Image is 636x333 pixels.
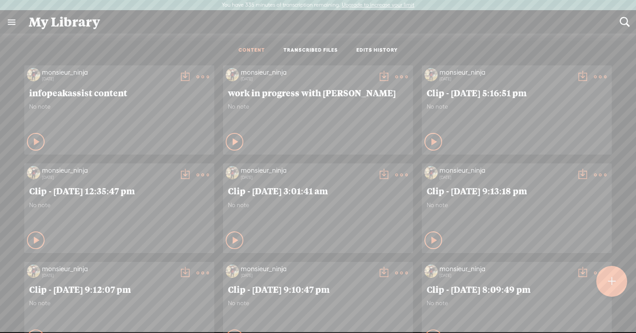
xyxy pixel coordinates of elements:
[27,265,40,278] img: http%3A%2F%2Fres.cloudinary.com%2Ftrebble-fm%2Fimage%2Fupload%2Fv1709343596%2Fcom.trebble.trebble...
[226,166,239,179] img: http%3A%2F%2Fres.cloudinary.com%2Ftrebble-fm%2Fimage%2Fupload%2Fv1709343596%2Fcom.trebble.trebble...
[241,175,373,180] div: [DATE]
[241,265,373,273] div: monsieur_ninja
[29,88,209,98] span: infopeakassist content
[439,273,572,278] div: [DATE]
[424,166,438,179] img: http%3A%2F%2Fres.cloudinary.com%2Ftrebble-fm%2Fimage%2Fupload%2Fv1709343596%2Fcom.trebble.trebble...
[439,166,572,175] div: monsieur_ninja
[427,186,607,197] span: Clip - [DATE] 9:13:18 pm
[342,2,414,9] label: Upgrade to increase your limit
[241,166,373,175] div: monsieur_ninja
[228,201,408,209] span: No note
[42,68,174,77] div: monsieur_ninja
[42,76,174,82] div: [DATE]
[424,265,438,278] img: http%3A%2F%2Fres.cloudinary.com%2Ftrebble-fm%2Fimage%2Fupload%2Fv1709343596%2Fcom.trebble.trebble...
[439,68,572,77] div: monsieur_ninja
[241,68,373,77] div: monsieur_ninja
[439,76,572,82] div: [DATE]
[427,88,607,98] span: Clip - [DATE] 5:16:51 pm
[29,284,209,295] span: Clip - [DATE] 9:12:07 pm
[228,103,408,110] span: No note
[238,47,265,54] a: CONTENT
[42,273,174,278] div: [DATE]
[427,103,607,110] span: No note
[226,265,239,278] img: http%3A%2F%2Fres.cloudinary.com%2Ftrebble-fm%2Fimage%2Fupload%2Fv1709343596%2Fcom.trebble.trebble...
[228,186,408,197] span: Clip - [DATE] 3:01:41 am
[226,68,239,81] img: http%3A%2F%2Fres.cloudinary.com%2Ftrebble-fm%2Fimage%2Fupload%2Fv1709343596%2Fcom.trebble.trebble...
[23,11,613,34] div: My Library
[439,265,572,273] div: monsieur_ninja
[42,265,174,273] div: monsieur_ninja
[29,186,209,197] span: Clip - [DATE] 12:35:47 pm
[42,166,174,175] div: monsieur_ninja
[228,299,408,307] span: No note
[29,103,209,110] span: No note
[29,299,209,307] span: No note
[27,68,40,81] img: http%3A%2F%2Fres.cloudinary.com%2Ftrebble-fm%2Fimage%2Fupload%2Fv1709343596%2Fcom.trebble.trebble...
[427,284,607,295] span: Clip - [DATE] 8:09:49 pm
[284,47,338,54] a: TRANSCRIBED FILES
[356,47,398,54] a: EDITS HISTORY
[241,273,373,278] div: [DATE]
[27,166,40,179] img: http%3A%2F%2Fres.cloudinary.com%2Ftrebble-fm%2Fimage%2Fupload%2Fv1709343596%2Fcom.trebble.trebble...
[424,68,438,81] img: http%3A%2F%2Fres.cloudinary.com%2Ftrebble-fm%2Fimage%2Fupload%2Fv1709343596%2Fcom.trebble.trebble...
[427,299,607,307] span: No note
[228,284,408,295] span: Clip - [DATE] 9:10:47 pm
[241,76,373,82] div: [DATE]
[427,201,607,209] span: No note
[228,88,408,98] span: work in progress with [PERSON_NAME]
[42,175,174,180] div: [DATE]
[439,175,572,180] div: [DATE]
[29,201,209,209] span: No note
[222,2,340,9] label: You have 335 minutes of transcription remaining.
